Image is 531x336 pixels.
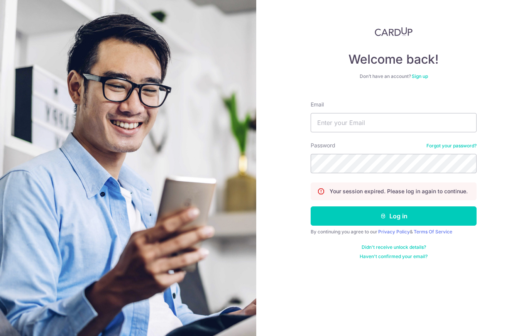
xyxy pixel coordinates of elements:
[375,27,413,36] img: CardUp Logo
[311,113,477,132] input: Enter your Email
[311,52,477,67] h4: Welcome back!
[414,229,452,235] a: Terms Of Service
[330,187,468,195] p: Your session expired. Please log in again to continue.
[362,244,426,250] a: Didn't receive unlock details?
[412,73,428,79] a: Sign up
[311,101,324,108] label: Email
[426,143,477,149] a: Forgot your password?
[311,73,477,79] div: Don’t have an account?
[360,253,428,260] a: Haven't confirmed your email?
[311,206,477,226] button: Log in
[378,229,410,235] a: Privacy Policy
[311,142,335,149] label: Password
[311,229,477,235] div: By continuing you agree to our &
